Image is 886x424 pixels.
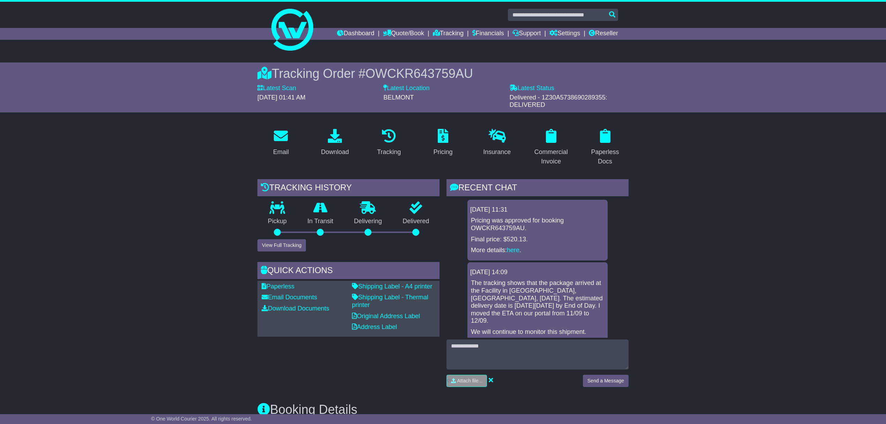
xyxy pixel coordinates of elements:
p: We will continue to monitor this shipment. [471,328,604,336]
button: View Full Tracking [257,239,306,251]
a: Pricing [429,126,457,159]
label: Latest Scan [257,85,296,92]
div: Tracking [377,147,401,157]
a: Reseller [589,28,618,40]
p: Pickup [257,218,297,225]
h3: Booking Details [257,403,629,417]
p: More details: . [471,247,604,254]
div: [DATE] 14:09 [470,269,605,276]
a: Tracking [373,126,405,159]
a: Paperless [262,283,294,290]
a: Email Documents [262,294,317,301]
a: Email [269,126,293,159]
div: Commercial Invoice [532,147,570,166]
div: Tracking Order # [257,66,629,81]
a: Shipping Label - Thermal printer [352,294,428,308]
p: In Transit [297,218,344,225]
div: Quick Actions [257,262,440,281]
label: Latest Status [510,85,554,92]
a: here [507,247,519,254]
span: BELMONT [383,94,414,101]
span: OWCKR643759AU [366,66,473,81]
p: Delivering [344,218,392,225]
label: Latest Location [383,85,429,92]
a: Insurance [479,126,515,159]
div: Tracking history [257,179,440,198]
a: Shipping Label - A4 printer [352,283,432,290]
p: The tracking shows that the package arrived at the Facility in [GEOGRAPHIC_DATA], [GEOGRAPHIC_DAT... [471,279,604,325]
p: Pricing was approved for booking OWCKR643759AU. [471,217,604,232]
a: Paperless Docs [581,126,629,169]
div: Insurance [483,147,511,157]
a: Dashboard [337,28,374,40]
a: Address Label [352,323,397,330]
a: Support [512,28,541,40]
a: Download [316,126,353,159]
div: Pricing [433,147,452,157]
a: Quote/Book [383,28,424,40]
a: Commercial Invoice [527,126,575,169]
a: Settings [549,28,580,40]
a: Tracking [433,28,464,40]
span: Delivered - 1Z30A5738690289355: DELIVERED [510,94,607,109]
span: © One World Courier 2025. All rights reserved. [151,416,252,422]
p: Delivered [392,218,440,225]
div: [DATE] 11:31 [470,206,605,214]
span: [DATE] 01:41 AM [257,94,306,101]
a: Download Documents [262,305,329,312]
a: Financials [472,28,504,40]
div: Download [321,147,349,157]
button: Send a Message [583,375,629,387]
a: Original Address Label [352,313,420,320]
div: Email [273,147,289,157]
div: RECENT CHAT [446,179,629,198]
p: Final price: $520.13. [471,236,604,243]
div: Paperless Docs [586,147,624,166]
